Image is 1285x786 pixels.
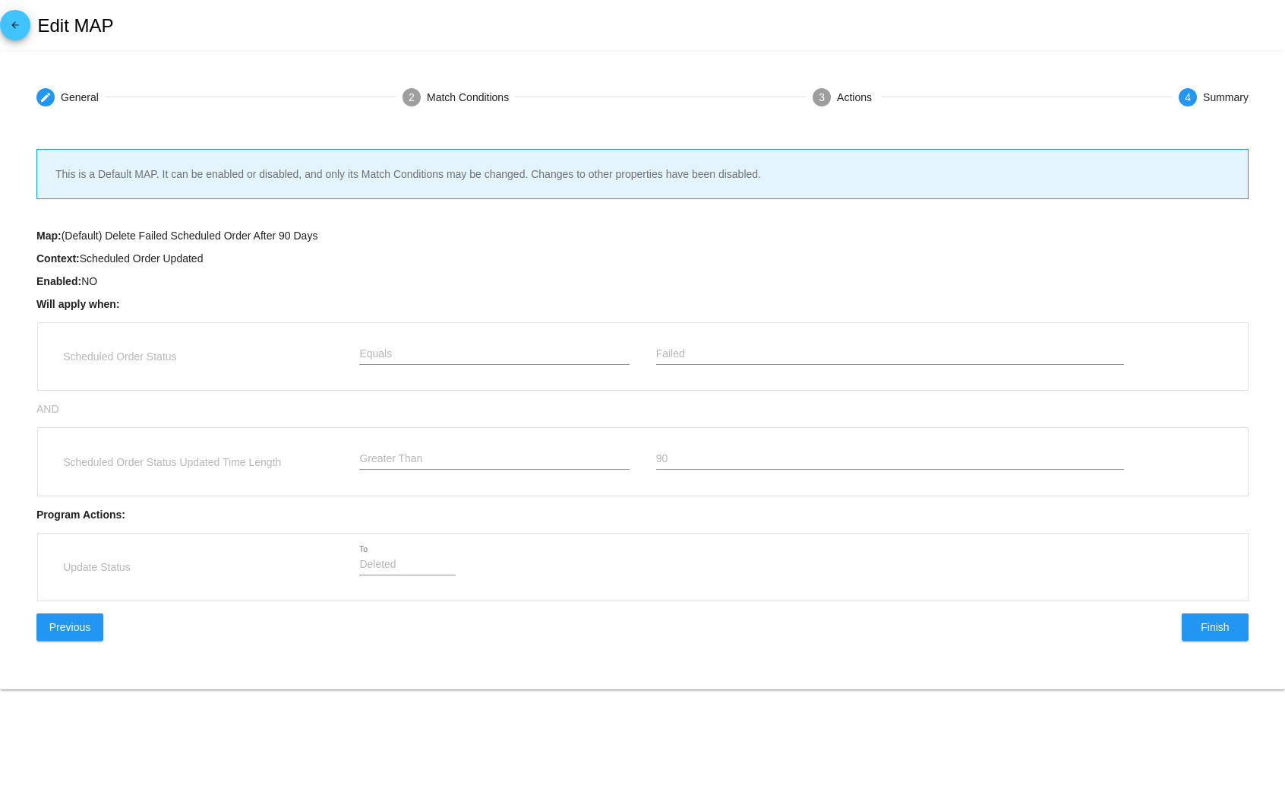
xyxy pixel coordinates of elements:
[36,149,1249,199] div: This is a Default MAP. It can be enabled or disabled, and only its Match Conditions may be change...
[63,350,176,363] span: Scheduled Order Status
[1203,91,1249,103] div: Summary
[36,613,103,641] button: Previous
[36,252,1249,265] p: Context:
[409,91,415,103] span: 2
[1201,621,1229,633] span: Finish
[36,509,1249,521] p: Program Actions:
[61,91,99,103] div: General
[1185,91,1191,103] span: 4
[36,230,1249,242] p: Map:
[49,621,90,633] span: Previous
[359,559,455,571] input: To
[36,275,1249,287] p: Enabled:
[837,91,875,103] div: Actions
[819,91,825,103] span: 3
[427,91,509,103] div: Match Conditions
[36,403,59,415] span: AND
[36,298,1249,310] p: Will apply when:
[1182,613,1249,641] button: Finish
[37,15,113,36] h2: Edit MAP
[63,456,281,468] span: Scheduled Order Status Updated Time Length
[39,91,52,103] mat-icon: create
[81,275,97,287] span: NO
[63,561,131,573] span: Update Status
[80,252,204,265] span: Scheduled Order Updated
[6,20,24,38] mat-icon: arrow_back
[62,230,318,242] span: (Default) Delete Failed Scheduled Order After 90 Days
